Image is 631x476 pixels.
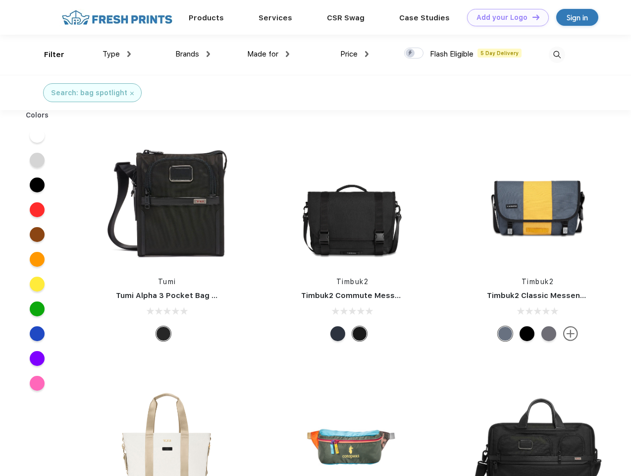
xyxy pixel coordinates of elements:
[430,50,473,59] span: Flash Eligible
[156,326,171,341] div: Black
[556,9,598,26] a: Sign in
[365,51,368,57] img: dropdown.png
[563,326,578,341] img: more.svg
[532,14,539,20] img: DT
[498,326,513,341] div: Eco Lightbeam
[286,51,289,57] img: dropdown.png
[247,50,278,59] span: Made for
[207,51,210,57] img: dropdown.png
[352,326,367,341] div: Eco Black
[472,135,604,267] img: func=resize&h=266
[301,291,434,300] a: Timbuk2 Commute Messenger Bag
[101,135,233,267] img: func=resize&h=266
[330,326,345,341] div: Eco Nautical
[520,326,534,341] div: Eco Black
[541,326,556,341] div: Eco Army Pop
[567,12,588,23] div: Sign in
[127,51,131,57] img: dropdown.png
[487,291,610,300] a: Timbuk2 Classic Messenger Bag
[189,13,224,22] a: Products
[336,278,369,286] a: Timbuk2
[51,88,127,98] div: Search: bag spotlight
[130,92,134,95] img: filter_cancel.svg
[549,47,565,63] img: desktop_search.svg
[116,291,232,300] a: Tumi Alpha 3 Pocket Bag Small
[286,135,418,267] img: func=resize&h=266
[44,49,64,60] div: Filter
[340,50,358,59] span: Price
[59,9,175,26] img: fo%20logo%202.webp
[103,50,120,59] span: Type
[477,49,522,58] span: 5 Day Delivery
[158,278,176,286] a: Tumi
[522,278,554,286] a: Timbuk2
[476,13,527,22] div: Add your Logo
[175,50,199,59] span: Brands
[18,110,56,120] div: Colors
